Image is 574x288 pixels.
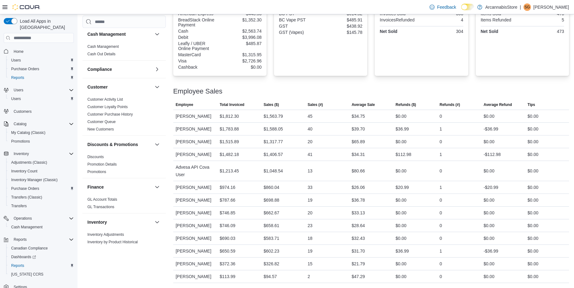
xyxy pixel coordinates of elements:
[87,31,152,37] button: Cash Management
[178,29,219,34] div: Cash
[264,222,280,229] div: $658.61
[351,209,365,217] div: $33.13
[11,58,21,63] span: Users
[220,102,245,107] span: Total Invoiced
[87,44,119,49] a: Cash Management
[220,196,236,204] div: $787.66
[307,235,312,242] div: 18
[351,196,365,204] div: $36.78
[87,31,126,37] h3: Cash Management
[395,125,409,133] div: $36.99
[528,167,538,175] div: $0.00
[6,167,76,176] button: Inventory Count
[307,125,312,133] div: 40
[6,270,76,279] button: [US_STATE] CCRS
[6,94,76,103] button: Users
[87,127,114,131] a: New Customers
[264,235,280,242] div: $583.71
[11,66,39,71] span: Purchase Orders
[307,112,312,120] div: 45
[351,102,375,107] span: Average Sale
[220,112,239,120] div: $1,812.30
[6,261,76,270] button: Reports
[9,223,74,231] span: Cash Management
[528,222,538,229] div: $0.00
[351,151,365,158] div: $34.31
[178,35,219,40] div: Debit
[380,17,420,22] div: InvoicesRefunded
[380,29,397,34] strong: Net Sold
[173,181,217,194] div: [PERSON_NAME]
[9,202,29,210] a: Transfers
[9,176,74,184] span: Inventory Manager (Classic)
[264,196,280,204] div: $698.88
[82,96,166,135] div: Customer
[221,58,262,63] div: $2,726.96
[351,222,365,229] div: $28.64
[11,169,38,174] span: Inventory Count
[6,253,76,261] a: Dashboards
[439,138,442,145] div: 0
[87,52,116,56] a: Cash Out Details
[483,112,494,120] div: $0.00
[11,150,74,158] span: Inventory
[11,96,21,101] span: Users
[17,18,74,30] span: Load All Apps in [GEOGRAPHIC_DATA]
[528,151,538,158] div: $0.00
[220,247,236,255] div: $650.59
[9,129,74,136] span: My Catalog (Classic)
[439,235,442,242] div: 0
[9,159,50,166] a: Adjustments (Classic)
[220,151,239,158] div: $1,482.18
[11,236,74,243] span: Reports
[87,112,133,117] a: Customer Purchase History
[9,138,74,145] span: Promotions
[87,119,116,124] span: Customer Queue
[6,223,76,231] button: Cash Management
[87,170,106,174] a: Promotions
[9,57,74,64] span: Users
[87,219,107,225] h3: Inventory
[12,4,40,10] img: Cova
[439,222,442,229] div: 0
[1,214,76,223] button: Operations
[351,184,365,191] div: $26.06
[395,235,406,242] div: $0.00
[87,240,138,245] span: Inventory by Product Historical
[483,167,494,175] div: $0.00
[176,102,193,107] span: Employee
[173,207,217,219] div: [PERSON_NAME]
[395,138,406,145] div: $0.00
[87,232,124,237] span: Inventory Adjustments
[173,110,217,122] div: [PERSON_NAME]
[9,253,74,261] span: Dashboards
[6,65,76,73] button: Purchase Orders
[9,167,40,175] a: Inventory Count
[351,167,365,175] div: $80.66
[307,102,323,107] span: Sales (#)
[461,4,474,10] input: Dark Mode
[221,41,262,46] div: $485.87
[87,112,133,117] span: Customer Purchase History
[14,109,32,114] span: Customers
[11,236,29,243] button: Reports
[528,138,538,145] div: $0.00
[9,262,74,269] span: Reports
[1,86,76,94] button: Users
[11,108,34,115] a: Customers
[279,17,320,22] div: BC Vape PST
[221,52,262,57] div: $1,315.95
[6,184,76,193] button: Purchase Orders
[351,235,365,242] div: $32.43
[87,232,124,237] a: Inventory Adjustments
[11,86,26,94] button: Users
[6,176,76,184] button: Inventory Manager (Classic)
[220,235,236,242] div: $690.03
[6,193,76,202] button: Transfers (Classic)
[87,219,152,225] button: Inventory
[87,97,123,102] span: Customer Activity List
[9,185,74,192] span: Purchase Orders
[87,141,152,148] button: Discounts & Promotions
[1,149,76,158] button: Inventory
